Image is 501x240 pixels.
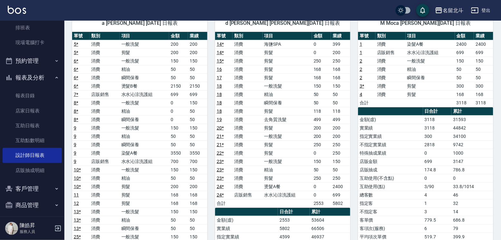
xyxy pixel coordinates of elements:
[331,199,350,207] td: 5802
[3,163,62,178] a: 店販抽成明細
[232,157,263,166] td: 消費
[406,82,455,90] td: 剪髮
[360,75,362,80] a: 2
[90,191,120,199] td: 消費
[331,166,350,174] td: 50
[451,115,493,124] td: 31593
[263,132,312,140] td: 一般洗髮
[74,159,76,164] a: 9
[375,57,406,65] td: 消費
[423,207,452,216] td: 3
[423,132,452,140] td: 300
[474,73,493,82] td: 50
[188,82,207,90] td: 2150
[263,40,312,48] td: 海鹽SPA
[312,40,331,48] td: 0
[331,40,350,48] td: 399
[312,115,331,124] td: 499
[169,199,188,207] td: 168
[263,157,312,166] td: 一般洗髮
[455,90,474,99] td: 168
[375,65,406,73] td: 消費
[80,20,200,26] span: a [PERSON_NAME] [DATE] 日報表
[120,90,169,99] td: 水水沁涼洗護組
[3,53,62,69] button: 預約管理
[169,216,188,224] td: 50
[312,73,331,82] td: 168
[232,149,263,157] td: 消費
[5,222,18,235] img: Person
[232,73,263,82] td: 消費
[188,124,207,132] td: 150
[451,140,493,149] td: 9742
[263,191,312,199] td: 水水沁涼洗護組
[72,32,90,40] th: 單號
[312,149,331,157] td: 0
[312,65,331,73] td: 168
[312,32,331,40] th: 金額
[169,107,188,115] td: 0
[90,32,120,40] th: 類別
[188,65,207,73] td: 50
[312,132,331,140] td: 200
[423,124,452,132] td: 3118
[169,65,188,73] td: 50
[217,117,222,122] a: 19
[232,82,263,90] td: 消費
[358,157,423,166] td: 店販金額
[3,103,62,118] a: 店家日報表
[455,40,474,48] td: 2400
[406,65,455,73] td: 精油
[443,6,463,14] div: 名留北斗
[468,5,493,16] button: 登出
[215,199,232,207] td: 合計
[451,166,493,174] td: 786.8
[120,40,169,48] td: 一般洗髮
[423,174,452,182] td: 0
[263,124,312,132] td: 剪髮
[120,115,169,124] td: 瞬間保養
[74,125,76,130] a: 9
[232,48,263,57] td: 消費
[90,99,120,107] td: 消費
[215,32,232,40] th: 單號
[232,115,263,124] td: 消費
[120,199,169,207] td: 剪髮
[90,107,120,115] td: 消費
[375,32,406,40] th: 類別
[90,124,120,132] td: 消費
[169,166,188,174] td: 150
[331,174,350,182] td: 250
[90,207,120,216] td: 消費
[188,157,207,166] td: 700
[120,149,169,157] td: 染髮A餐
[188,32,207,40] th: 業績
[169,73,188,82] td: 50
[120,82,169,90] td: 燙髮B餐
[358,182,423,191] td: 互助使用(點)
[263,99,312,107] td: 瞬間保養
[451,191,493,199] td: 46
[358,99,375,107] td: 合計
[169,48,188,57] td: 200
[188,216,207,224] td: 50
[263,90,312,99] td: 精油
[120,107,169,115] td: 精油
[169,182,188,191] td: 200
[3,88,62,103] a: 報表目錄
[312,90,331,99] td: 50
[120,174,169,182] td: 精油
[455,57,474,65] td: 150
[358,32,375,40] th: 單號
[169,115,188,124] td: 0
[188,73,207,82] td: 50
[455,65,474,73] td: 50
[474,32,493,40] th: 業績
[331,65,350,73] td: 168
[312,182,331,191] td: 0
[90,199,120,207] td: 消費
[90,140,120,149] td: 消費
[232,140,263,149] td: 消費
[358,132,423,140] td: 指定實業績
[90,182,120,191] td: 消費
